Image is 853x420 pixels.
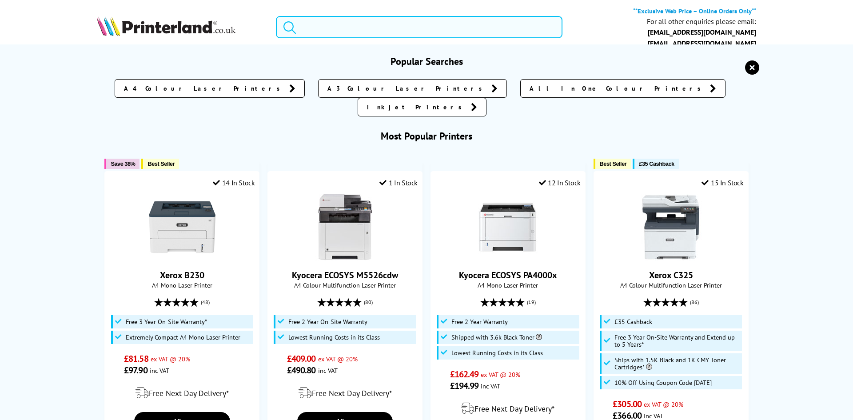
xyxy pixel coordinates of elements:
a: Kyocera ECOSYS M5526cdw [292,269,398,281]
span: Extremely Compact A4 Mono Laser Printer [126,334,240,341]
img: Printerland Logo [97,16,235,36]
a: Kyocera ECOSYS PA4000x [474,253,541,262]
div: 15 In Stock [702,178,743,187]
a: Xerox B230 [149,253,215,262]
input: Search product or brand [276,16,562,38]
span: ex VAT @ 20% [644,400,683,408]
span: inc VAT [150,366,169,375]
span: A4 Mono Laser Printer [109,281,255,289]
span: Lowest Running Costs in its Class [451,349,543,356]
a: Xerox C325 [638,253,704,262]
span: (19) [527,294,536,311]
span: £35 Cashback [614,318,652,325]
span: Free 3 Year On-Site Warranty* [126,318,207,325]
span: Free 3 Year On-Site Warranty and Extend up to 5 Years* [614,334,740,348]
button: Best Seller [141,159,179,169]
span: Lowest Running Costs in its Class [288,334,380,341]
span: A4 Colour Laser Printers [124,84,285,93]
span: ex VAT @ 20% [481,370,520,379]
span: Free 2 Year Warranty [451,318,508,325]
img: Xerox B230 [149,194,215,260]
span: inc VAT [318,366,338,375]
img: Xerox C325 [638,194,704,260]
span: £194.99 [450,380,479,392]
span: £490.80 [287,364,316,376]
span: £35 Cashback [639,160,674,167]
span: £305.00 [613,398,642,410]
a: Xerox C325 [649,269,693,281]
a: All In One Colour Printers [520,79,725,98]
h3: Most Popular Printers [97,130,757,142]
span: Best Seller [600,160,627,167]
span: (80) [364,294,373,311]
span: £162.49 [450,368,479,380]
span: Inkjet Printers [367,103,466,112]
span: (86) [690,294,699,311]
span: (48) [201,294,210,311]
img: Kyocera ECOSYS PA4000x [474,194,541,260]
a: A4 Colour Laser Printers [115,79,305,98]
span: A4 Colour Multifunction Laser Printer [598,281,744,289]
span: All In One Colour Printers [530,84,706,93]
span: ex VAT @ 20% [318,355,358,363]
span: £81.58 [124,353,148,364]
a: Kyocera ECOSYS PA4000x [459,269,557,281]
button: £35 Cashback [633,159,678,169]
div: 12 In Stock [539,178,581,187]
a: Xerox B230 [160,269,204,281]
b: **Exclusive Web Price – Online Orders Only** [633,7,756,15]
a: [EMAIL_ADDRESS][DOMAIN_NAME] [648,28,756,36]
span: inc VAT [481,382,500,390]
span: Best Seller [147,160,175,167]
span: A4 Colour Multifunction Laser Printer [272,281,418,289]
h3: Popular Searches [97,55,757,68]
span: Shipped with 3.6k Black Toner [451,334,542,341]
span: Save 38% [111,160,135,167]
span: inc VAT [644,412,663,420]
div: 1 In Stock [379,178,418,187]
span: £97.90 [124,364,147,376]
a: [EMAIL_ADDRESS][DOMAIN_NAME] [648,39,756,48]
button: Save 38% [104,159,140,169]
span: A4 Mono Laser Printer [435,281,581,289]
span: Ships with 1.5K Black and 1K CMY Toner Cartridges* [614,356,740,371]
span: 10% Off Using Coupon Code [DATE] [614,379,712,386]
img: Kyocera ECOSYS M5526cdw [312,194,379,260]
a: Kyocera ECOSYS M5526cdw [312,253,379,262]
div: 14 In Stock [213,178,255,187]
a: Printerland Logo [97,16,265,38]
div: modal_delivery [272,380,418,405]
div: modal_delivery [109,380,255,405]
span: ex VAT @ 20% [151,355,190,363]
span: Free 2 Year On-Site Warranty [288,318,367,325]
div: For all other enquiries please email: [647,17,756,26]
a: A3 Colour Laser Printers [318,79,507,98]
button: Best Seller [594,159,631,169]
span: A3 Colour Laser Printers [327,84,487,93]
span: £409.00 [287,353,316,364]
a: Inkjet Printers [358,98,486,116]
